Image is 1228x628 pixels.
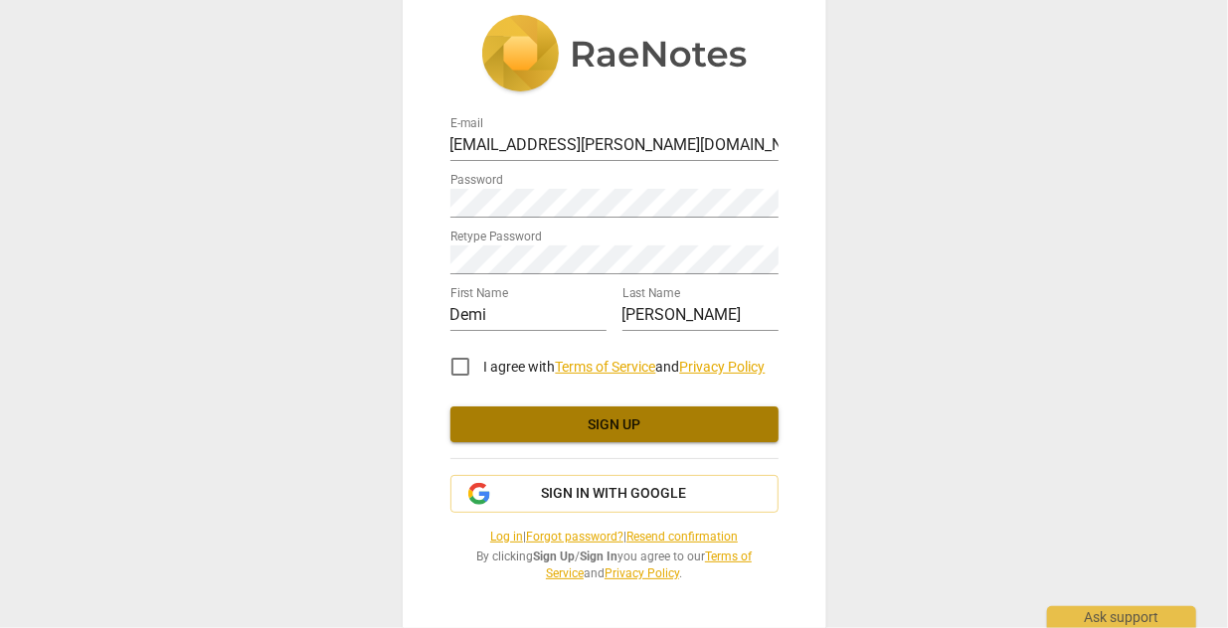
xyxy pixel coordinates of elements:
[556,359,656,375] a: Terms of Service
[580,549,617,563] b: Sign In
[450,549,779,581] span: By clicking / you agree to our and .
[450,475,779,513] button: Sign in with Google
[542,484,687,504] span: Sign in with Google
[450,529,779,546] span: | |
[450,232,542,243] label: Retype Password
[450,175,503,187] label: Password
[626,530,738,544] a: Resend confirmation
[450,288,508,300] label: First Name
[466,415,763,435] span: Sign up
[450,118,483,130] label: E-mail
[484,359,766,375] span: I agree with and
[1047,606,1196,628] div: Ask support
[490,530,523,544] a: Log in
[526,530,623,544] a: Forgot password?
[680,359,766,375] a: Privacy Policy
[533,549,575,563] b: Sign Up
[481,15,748,96] img: 5ac2273c67554f335776073100b6d88f.svg
[450,406,779,442] button: Sign up
[605,566,679,580] a: Privacy Policy
[546,549,752,580] a: Terms of Service
[622,288,680,300] label: Last Name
